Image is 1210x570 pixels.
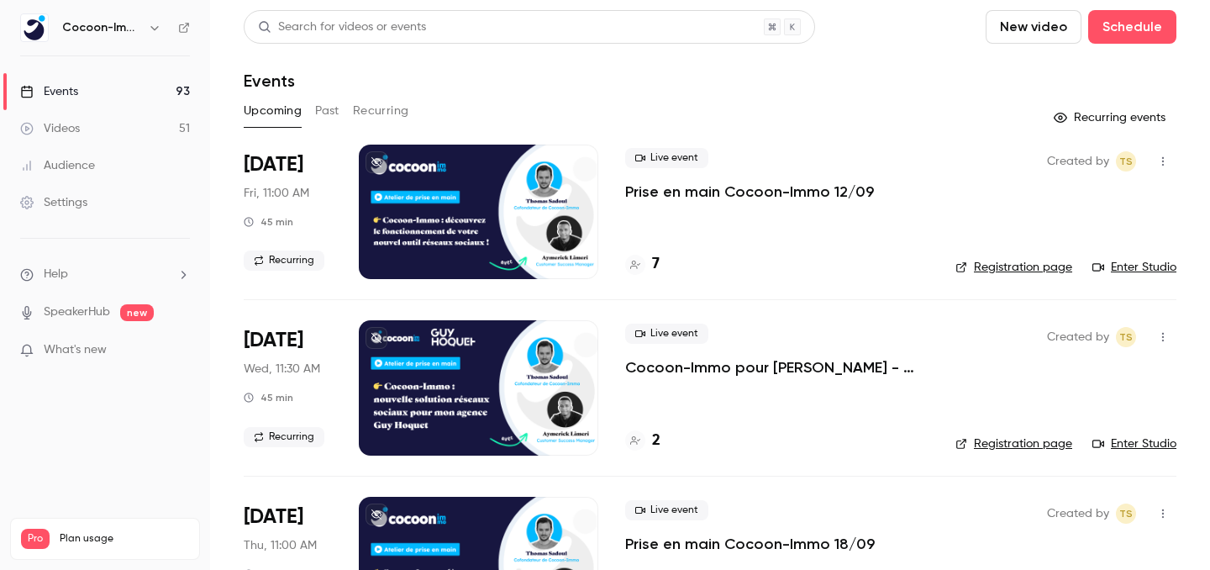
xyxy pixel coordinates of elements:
[44,303,110,321] a: SpeakerHub
[62,19,141,36] h6: Cocoon-Immo
[244,215,293,229] div: 45 min
[1047,504,1109,524] span: Created by
[1047,327,1109,347] span: Created by
[170,343,190,358] iframe: Noticeable Trigger
[244,151,303,178] span: [DATE]
[955,259,1072,276] a: Registration page
[244,251,324,271] span: Recurring
[1116,327,1136,347] span: Thomas Sadoul
[625,324,708,344] span: Live event
[244,504,303,530] span: [DATE]
[625,534,875,554] a: Prise en main Cocoon-Immo 18/09
[1119,504,1133,524] span: TS
[244,320,332,455] div: Sep 17 Wed, 11:30 AM (Europe/Paris)
[625,500,708,520] span: Live event
[20,266,190,283] li: help-dropdown-opener
[244,98,302,124] button: Upcoming
[244,427,324,447] span: Recurring
[1092,435,1176,452] a: Enter Studio
[20,83,78,100] div: Events
[986,10,1081,44] button: New video
[652,430,660,452] h4: 2
[1119,327,1133,347] span: TS
[1046,104,1176,131] button: Recurring events
[244,361,320,377] span: Wed, 11:30 AM
[625,148,708,168] span: Live event
[1116,504,1136,524] span: Thomas Sadoul
[625,253,660,276] a: 7
[652,253,660,276] h4: 7
[244,327,303,354] span: [DATE]
[244,185,309,202] span: Fri, 11:00 AM
[120,304,154,321] span: new
[44,266,68,283] span: Help
[1119,151,1133,172] span: TS
[44,341,107,359] span: What's new
[1092,259,1176,276] a: Enter Studio
[625,182,874,202] a: Prise en main Cocoon-Immo 12/09
[21,14,48,41] img: Cocoon-Immo
[1088,10,1176,44] button: Schedule
[20,120,80,137] div: Videos
[244,145,332,279] div: Sep 12 Fri, 11:00 AM (Europe/Paris)
[315,98,339,124] button: Past
[955,435,1072,452] a: Registration page
[244,391,293,404] div: 45 min
[244,71,295,91] h1: Events
[353,98,409,124] button: Recurring
[244,537,317,554] span: Thu, 11:00 AM
[258,18,426,36] div: Search for videos or events
[60,532,189,546] span: Plan usage
[1116,151,1136,172] span: Thomas Sadoul
[625,430,660,452] a: 2
[20,194,87,211] div: Settings
[21,529,50,549] span: Pro
[1047,151,1109,172] span: Created by
[625,357,929,377] a: Cocoon-Immo pour [PERSON_NAME] - Prise en main
[20,157,95,174] div: Audience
